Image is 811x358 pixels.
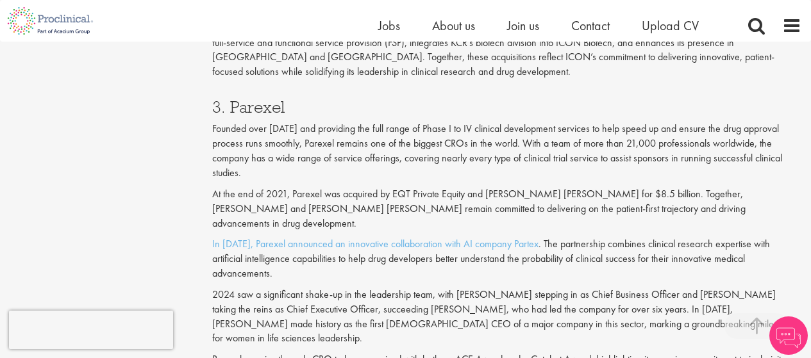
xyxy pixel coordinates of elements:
iframe: reCAPTCHA [9,311,173,349]
p: Founded over [DATE] and providing the full range of Phase I to IV clinical development services t... [212,122,801,180]
p: [DATE], , a contract research organisation with 27 years of experience and approximately 900 empl... [212,6,801,79]
a: Join us [507,17,539,34]
a: About us [432,17,475,34]
a: Contact [571,17,610,34]
h3: 3. Parexel [212,99,801,115]
p: At the end of 2021, Parexel was acquired by EQT Private Equity and [PERSON_NAME] [PERSON_NAME] fo... [212,187,801,231]
a: Upload CV [642,17,699,34]
p: . The partnership combines clinical research expertise with artificial intelligence capabilities ... [212,237,801,281]
a: In [DATE], Parexel announced an innovative collaboration with AI company Partex [212,237,539,250]
p: 2024 saw a significant shake-up in the leadership team, with [PERSON_NAME] stepping in as Chief B... [212,288,801,346]
a: Jobs [378,17,400,34]
img: Chatbot [769,316,808,355]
